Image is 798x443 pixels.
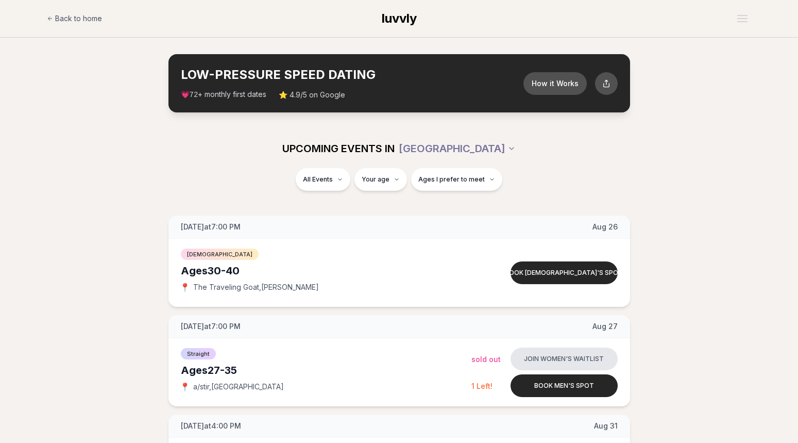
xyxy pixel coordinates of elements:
[190,91,198,99] span: 72
[181,383,189,391] span: 📍
[181,249,259,260] span: [DEMOGRAPHIC_DATA]
[418,175,485,184] span: Ages I prefer to meet
[193,382,284,392] span: a/stir , [GEOGRAPHIC_DATA]
[523,72,587,95] button: How it Works
[733,11,752,26] button: Open menu
[279,90,345,100] span: ⭐ 4.9/5 on Google
[181,264,471,278] div: Ages 30-40
[511,261,618,284] button: Book [DEMOGRAPHIC_DATA]'s spot
[181,89,267,100] span: 💗 + monthly first dates
[594,421,618,431] span: Aug 31
[303,175,333,184] span: All Events
[354,168,407,191] button: Your age
[193,282,319,292] span: The Traveling Goat , [PERSON_NAME]
[181,222,241,232] span: [DATE] at 7:00 PM
[55,13,102,24] span: Back to home
[181,283,189,291] span: 📍
[47,8,102,29] a: Back to home
[399,137,516,160] button: [GEOGRAPHIC_DATA]
[511,374,618,397] button: Book men's spot
[382,10,417,27] a: luvvly
[471,382,493,390] span: 1 Left!
[411,168,502,191] button: Ages I prefer to meet
[511,348,618,370] button: Join women's waitlist
[282,141,395,156] span: UPCOMING EVENTS IN
[181,321,241,332] span: [DATE] at 7:00 PM
[362,175,389,184] span: Your age
[382,11,417,26] span: luvvly
[181,421,241,431] span: [DATE] at 4:00 PM
[181,363,471,378] div: Ages 27-35
[592,222,618,232] span: Aug 26
[296,168,350,191] button: All Events
[181,348,216,359] span: Straight
[181,67,523,83] h2: LOW-PRESSURE SPEED DATING
[471,355,501,364] span: Sold Out
[592,321,618,332] span: Aug 27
